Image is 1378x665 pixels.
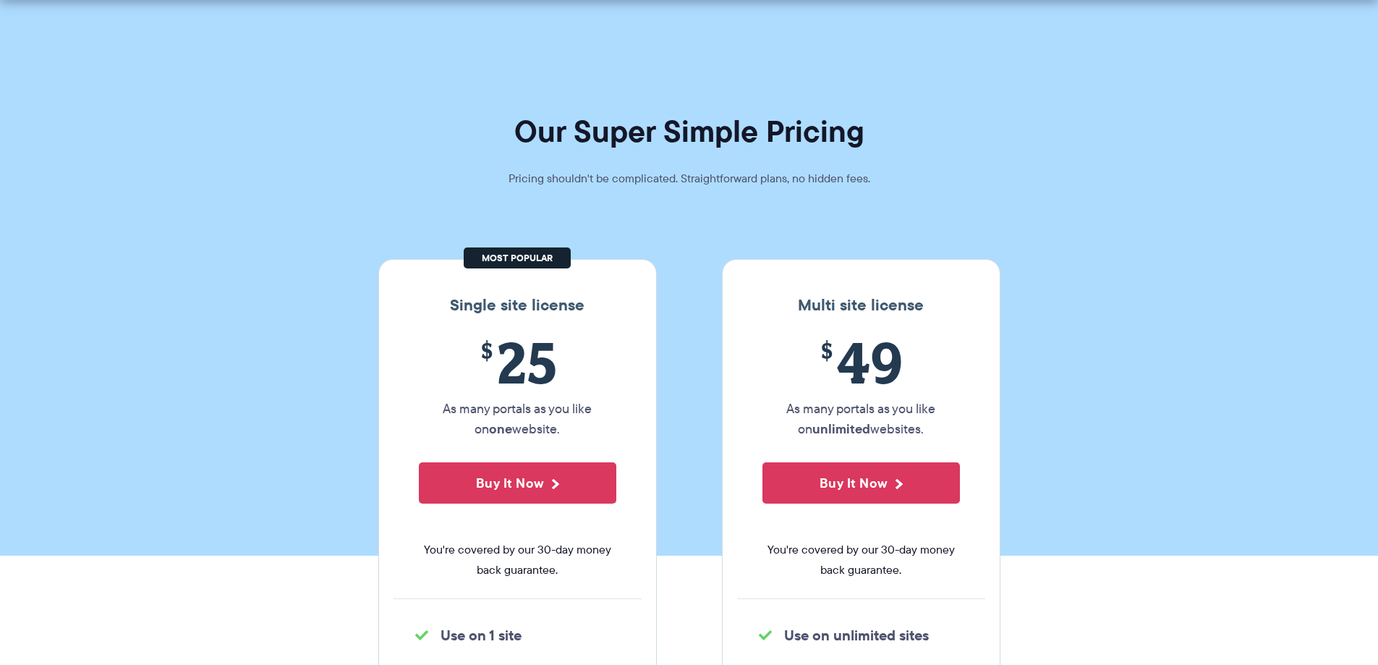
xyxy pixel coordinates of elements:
h3: Multi site license [737,296,985,315]
strong: Use on unlimited sites [784,624,929,646]
p: As many portals as you like on website. [419,399,616,439]
h3: Single site license [394,296,642,315]
strong: Use on 1 site [441,624,522,646]
span: 25 [419,329,616,395]
button: Buy It Now [762,462,960,504]
span: 49 [762,329,960,395]
strong: unlimited [812,419,870,439]
button: Buy It Now [419,462,616,504]
span: You're covered by our 30-day money back guarantee. [762,540,960,580]
p: As many portals as you like on websites. [762,399,960,439]
p: Pricing shouldn't be complicated. Straightforward plans, no hidden fees. [472,169,906,189]
strong: one [489,419,512,439]
span: You're covered by our 30-day money back guarantee. [419,540,616,580]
